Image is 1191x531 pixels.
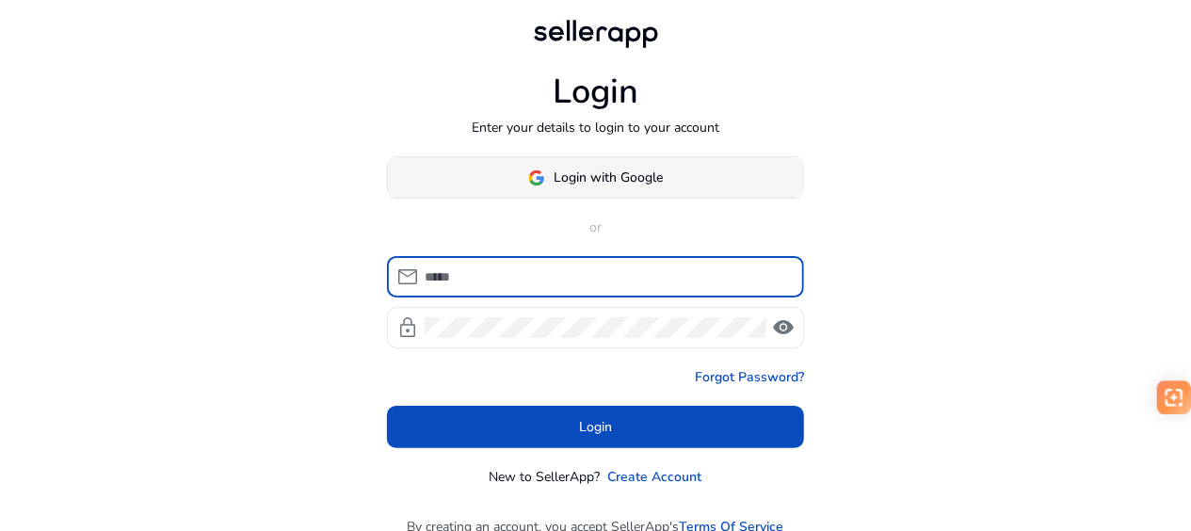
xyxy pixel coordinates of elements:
[553,72,638,112] h1: Login
[528,169,545,186] img: google-logo.svg
[472,118,719,137] p: Enter your details to login to your account
[555,168,664,187] span: Login with Google
[579,417,612,437] span: Login
[387,156,804,199] button: Login with Google
[396,265,419,288] span: mail
[396,316,419,339] span: lock
[490,467,601,487] p: New to SellerApp?
[387,406,804,448] button: Login
[695,367,804,387] a: Forgot Password?
[608,467,702,487] a: Create Account
[772,316,795,339] span: visibility
[387,217,804,237] p: or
